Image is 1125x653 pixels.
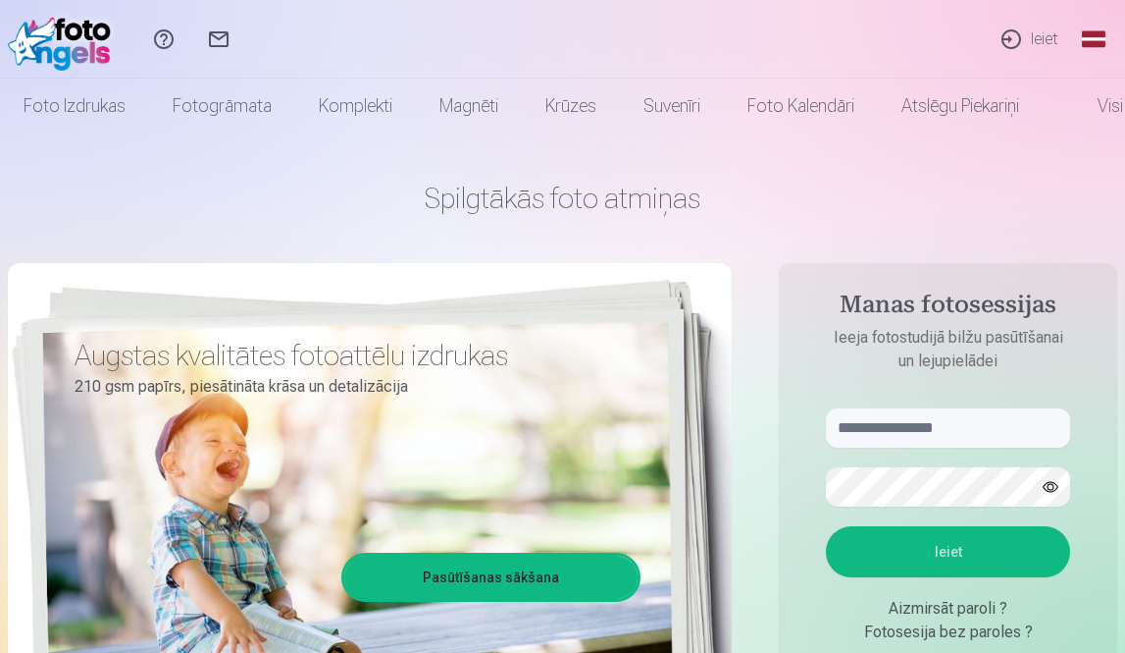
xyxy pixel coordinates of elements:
[826,597,1070,621] div: Aizmirsāt paroli ?
[416,79,522,134] a: Magnēti
[149,79,295,134] a: Fotogrāmata
[8,8,121,71] img: /fa1
[75,338,626,373] h3: Augstas kvalitātes fotoattēlu izdrukas
[75,373,626,401] p: 210 gsm papīrs, piesātināta krāsa un detalizācija
[724,79,878,134] a: Foto kalendāri
[806,291,1090,326] h4: Manas fotosessijas
[344,556,638,599] a: Pasūtīšanas sākšana
[826,526,1070,577] button: Ieiet
[522,79,620,134] a: Krūzes
[8,181,1117,216] h1: Spilgtākās foto atmiņas
[806,326,1090,373] p: Ieeja fotostudijā bilžu pasūtīšanai un lejupielādei
[295,79,416,134] a: Komplekti
[826,621,1070,644] div: Fotosesija bez paroles ?
[620,79,724,134] a: Suvenīri
[878,79,1043,134] a: Atslēgu piekariņi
